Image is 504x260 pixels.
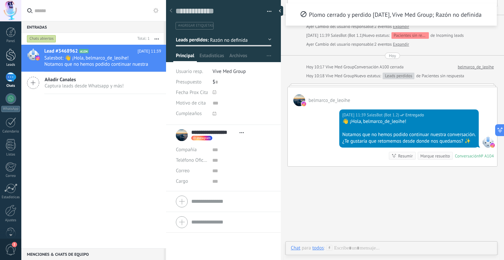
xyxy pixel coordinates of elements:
[176,68,203,75] span: Usuario resp.
[405,112,424,118] span: Entregado
[306,64,325,70] div: Hoy 10:17
[176,166,190,176] button: Correo
[458,64,494,70] a: belmarco_de_leoihe
[210,37,265,43] span: Razón no definida
[1,63,20,67] div: Leads
[363,32,464,39] div: de Incoming leads
[308,97,350,104] span: belmarco_de_leoihe
[178,23,213,28] span: #agregar etiquetas
[176,87,208,98] div: Fecha Prox Cita
[455,153,479,159] div: Conversación
[176,66,208,77] div: Usuario resp.
[302,245,311,251] span: para
[306,41,409,48] div: Cambio del usuario responsable:
[325,64,354,70] span: Vive Med Group
[398,153,413,159] div: Resumir
[135,35,150,42] div: Total: 1
[27,35,56,43] div: Chats abiertos
[197,136,211,140] span: instagram
[176,53,194,62] span: Principal
[374,23,392,30] span: 2 eventos
[35,56,40,60] img: instagram.svg
[331,33,363,38] span: SalesBot (Bot 1.1)
[176,77,208,87] div: Presupuesto
[213,68,246,75] span: Vive Med Group
[1,106,20,112] div: WhatsApp
[21,248,164,260] div: Menciones & Chats de equipo
[176,101,206,106] span: Motivo de cita
[137,48,161,55] span: [DATE] 11:39
[79,49,89,53] span: A104
[1,130,20,134] div: Calendario
[363,32,389,39] span: Nuevo estatus:
[1,218,20,223] div: Ajustes
[342,118,476,125] div: 👋 ¡Hola, belmarco_de_leoihe!
[176,168,190,174] span: Correo
[325,73,354,79] span: Vive Med Group
[45,83,124,89] span: Captura leads desde Whatsapp y más!
[342,131,476,138] div: Notamos que no hemos podido continuar nuestra conversación.
[389,53,396,59] div: Hoy
[490,143,495,148] img: instagram.svg
[302,102,306,106] img: instagram.svg
[324,245,325,251] span: :
[176,176,207,187] div: Cargo
[306,23,409,30] div: Cambio del usuario responsable:
[44,48,78,55] span: Lead #3468962
[354,64,404,70] div: Conversación A100 cerrada
[277,6,283,16] div: Ocultar
[176,155,207,166] button: Teléfono Oficina
[306,32,331,39] div: [DATE] 11:39
[306,73,325,79] div: Hoy 10:18
[306,23,315,30] div: Ayer
[354,73,381,79] span: Nuevo estatus:
[21,21,164,33] div: Entradas
[21,45,166,72] a: Lead #3468962 A104 [DATE] 11:39 Salesbot: 👋 ¡Hola, belmarco_de_leoihe! Notamos que no hemos podid...
[482,136,494,148] span: SalesBot
[479,153,494,159] div: № A104
[1,153,20,157] div: Listas
[383,73,414,79] div: Leads perdidos
[374,41,392,48] span: 2 eventos
[176,90,208,95] span: Fecha Prox Cita
[207,37,209,43] span: :
[393,23,409,30] a: Expandir
[176,179,188,184] span: Cargo
[176,157,210,163] span: Teléfono Oficina
[1,39,20,43] div: Panel
[1,195,20,200] div: Estadísticas
[391,32,429,39] div: Pacientes sin respuesta
[420,153,450,159] div: Marque resuelto
[1,84,20,88] div: Chats
[213,77,271,87] div: $
[354,73,464,79] div: de Pacientes sin respuesta
[176,111,202,116] span: Cumpleaños
[312,245,324,251] div: todos
[176,79,201,85] span: Presupuesto
[229,53,247,62] span: Archivos
[176,108,208,119] div: Cumpleaños
[301,11,482,18] span: Plomo cerrado y perdido [DATE], Vive Med Group; Razón no definida
[367,112,399,118] span: SalesBot (Bot 1.2)
[199,53,224,62] span: Estadísticas
[44,55,149,67] span: Salesbot: 👋 ¡Hola, belmarco_de_leoihe! Notamos que no hemos podido continuar nuestra conversación...
[306,41,315,48] div: Ayer
[1,174,20,178] div: Correo
[176,98,208,108] div: Motivo de cita
[342,112,367,118] div: [DATE] 11:39
[342,138,476,145] div: ¿Te gustaría que retomemos desde donde nos quedamos? ✨
[293,94,305,106] span: belmarco_de_leoihe
[150,33,164,45] button: Más
[393,41,409,48] a: Expandir
[45,77,124,83] span: Añadir Canales
[12,242,17,247] span: 2
[176,145,207,155] div: Compañía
